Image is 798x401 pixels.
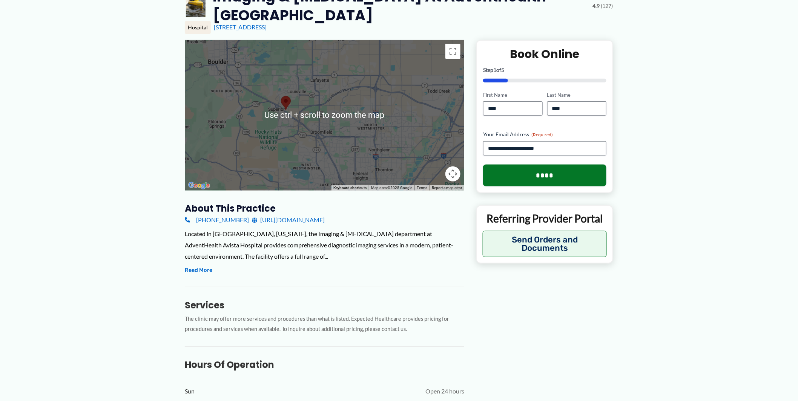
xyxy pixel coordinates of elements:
p: The clinic may offer more services and procedures than what is listed. Expected Healthcare provid... [185,314,464,334]
a: Terms (opens in new tab) [417,186,427,190]
div: Located in [GEOGRAPHIC_DATA], [US_STATE], the Imaging & [MEDICAL_DATA] department at AdventHealth... [185,228,464,262]
span: 5 [501,67,504,73]
a: Open this area in Google Maps (opens a new window) [187,181,212,191]
button: Read More [185,266,212,275]
button: Toggle fullscreen view [445,44,460,59]
span: Sun [185,386,195,397]
label: First Name [483,91,542,99]
h3: About this practice [185,203,464,214]
a: [URL][DOMAIN_NAME] [252,214,325,226]
img: Google [187,181,212,191]
h3: Hours of Operation [185,359,464,371]
span: Map data ©2025 Google [371,186,412,190]
label: Your Email Address [483,131,606,138]
span: Open 24 hours [425,386,464,397]
p: Step of [483,67,606,73]
h2: Book Online [483,47,606,61]
button: Keyboard shortcuts [333,185,367,191]
h3: Services [185,299,464,311]
p: Referring Provider Portal [483,212,607,225]
a: [STREET_ADDRESS] [214,23,267,30]
a: Report a map error [432,186,462,190]
div: Hospital [185,21,211,34]
label: Last Name [547,91,606,99]
a: [PHONE_NUMBER] [185,214,249,226]
span: 4.9 [592,1,600,11]
span: (127) [601,1,613,11]
span: (Required) [531,132,553,137]
button: Map camera controls [445,166,460,181]
span: 1 [493,67,496,73]
button: Send Orders and Documents [483,231,607,257]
